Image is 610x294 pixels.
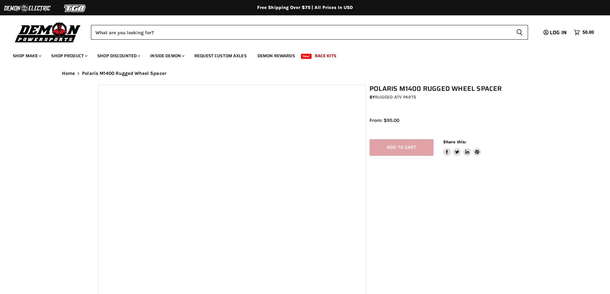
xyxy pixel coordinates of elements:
span: From: $95.00 [370,117,399,123]
span: Log in [550,28,567,36]
a: Shop Make [8,49,45,62]
a: Shop Discounted [93,49,144,62]
div: by [370,94,516,101]
span: Polaris M1400 Rugged Wheel Spacer [82,71,167,76]
a: Home [62,71,75,76]
a: Shop Product [46,49,91,62]
h1: Polaris M1400 Rugged Wheel Spacer [370,85,516,93]
a: Demon Rewards [253,49,300,62]
span: $0.00 [582,29,594,36]
form: Product [91,25,528,40]
nav: Breadcrumbs [49,71,561,76]
a: Race Kits [310,49,341,62]
a: Rugged ATV Parts [375,94,416,100]
img: Demon Electric Logo 2 [3,2,51,14]
input: Search [91,25,511,40]
img: Demon Powersports [13,21,83,44]
a: $0.00 [571,28,597,37]
span: Share this: [443,139,466,144]
a: Log in [541,30,571,36]
button: Search [511,25,528,40]
a: Inside Demon [145,49,188,62]
a: Request Custom Axles [190,49,251,62]
div: Free Shipping Over $75 | All Prices In USD [49,5,561,11]
aside: Share this: [443,139,481,156]
ul: Main menu [8,47,592,62]
img: TGB Logo 2 [51,2,99,14]
span: New! [301,54,312,59]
